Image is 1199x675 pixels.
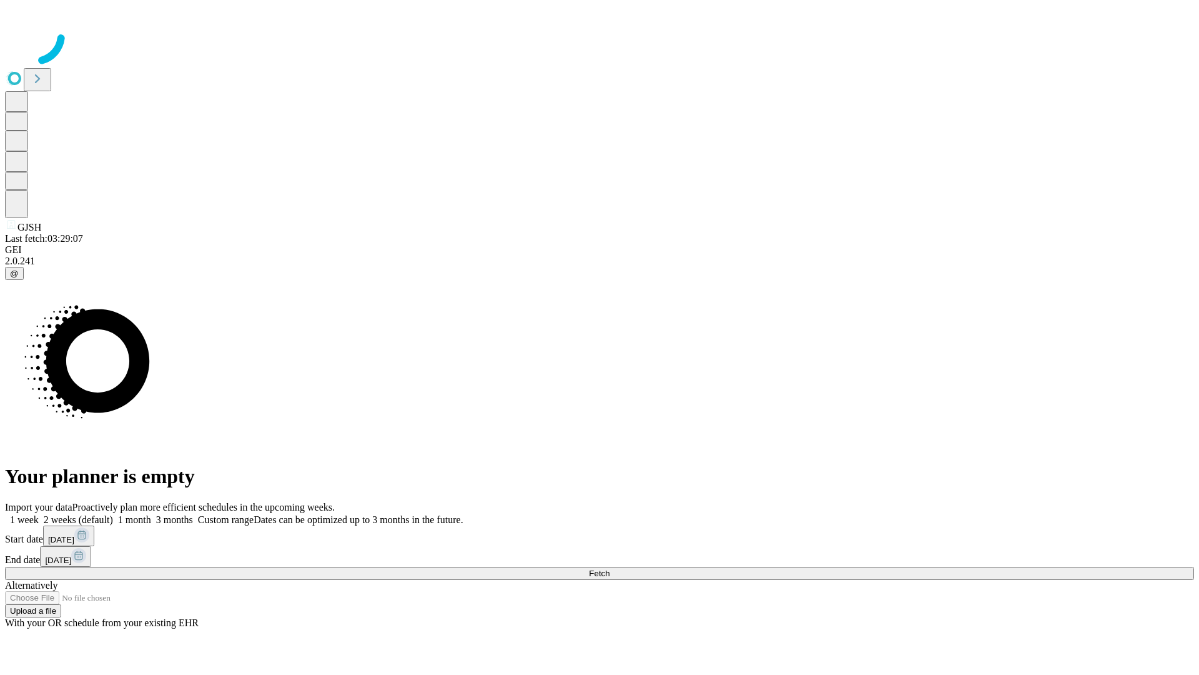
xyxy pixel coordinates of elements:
[5,526,1194,546] div: Start date
[5,567,1194,580] button: Fetch
[156,514,193,525] span: 3 months
[5,580,57,591] span: Alternatively
[10,514,39,525] span: 1 week
[44,514,113,525] span: 2 weeks (default)
[40,546,91,567] button: [DATE]
[5,465,1194,488] h1: Your planner is empty
[5,604,61,617] button: Upload a file
[5,244,1194,256] div: GEI
[48,535,74,544] span: [DATE]
[118,514,151,525] span: 1 month
[72,502,335,512] span: Proactively plan more efficient schedules in the upcoming weeks.
[5,617,199,628] span: With your OR schedule from your existing EHR
[5,256,1194,267] div: 2.0.241
[5,267,24,280] button: @
[10,269,19,278] span: @
[589,569,609,578] span: Fetch
[45,556,71,565] span: [DATE]
[254,514,463,525] span: Dates can be optimized up to 3 months in the future.
[43,526,94,546] button: [DATE]
[17,222,41,232] span: GJSH
[5,502,72,512] span: Import your data
[5,546,1194,567] div: End date
[5,233,83,244] span: Last fetch: 03:29:07
[198,514,254,525] span: Custom range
